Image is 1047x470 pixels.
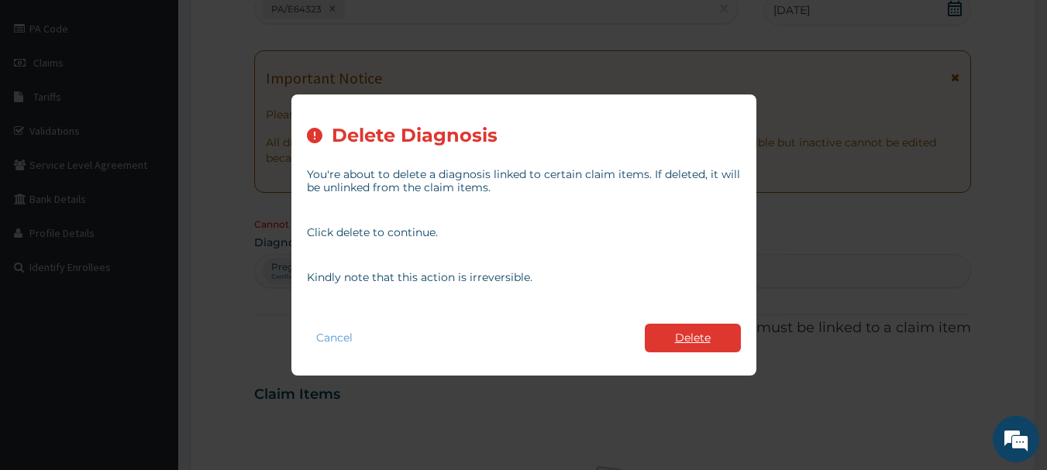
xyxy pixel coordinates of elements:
p: You're about to delete a diagnosis linked to certain claim items. If deleted, it will be unlinked... [307,168,741,194]
h2: Delete Diagnosis [332,125,498,146]
textarea: Type your message and hit 'Enter' [8,309,295,363]
div: Chat with us now [81,87,260,107]
button: Delete [645,324,741,352]
p: Click delete to continue. [307,226,741,239]
button: Cancel [307,327,362,349]
div: Minimize live chat window [254,8,291,45]
p: Kindly note that this action is irreversible. [307,271,741,284]
img: d_794563401_company_1708531726252_794563401 [29,77,63,116]
span: We're online! [90,138,214,294]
